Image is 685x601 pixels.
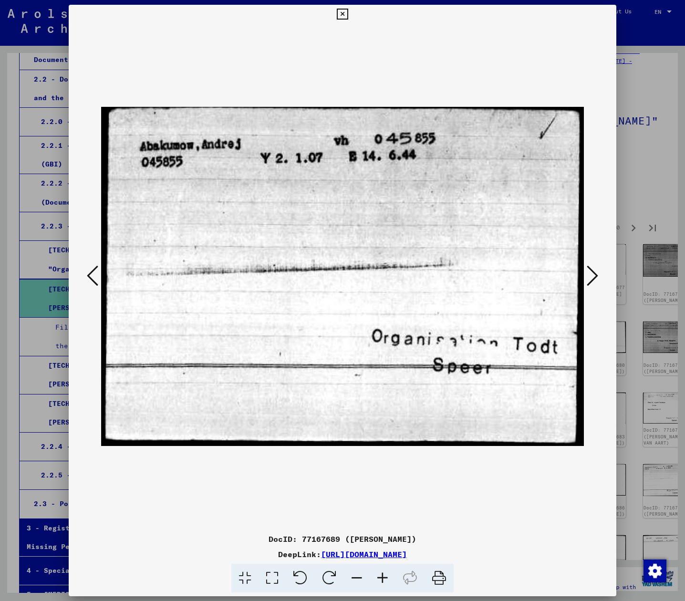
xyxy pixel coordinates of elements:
[101,24,584,529] img: 001.jpg
[321,549,407,559] a: [URL][DOMAIN_NAME]
[643,560,666,582] img: Change consent
[643,559,666,582] div: Change consent
[69,549,617,560] div: DeepLink:
[69,533,617,545] div: DocID: 77167689 ([PERSON_NAME])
